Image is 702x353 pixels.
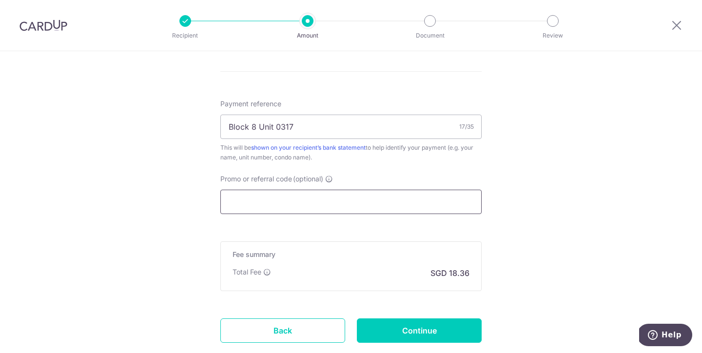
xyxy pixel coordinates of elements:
span: Promo or referral code [220,174,292,184]
h5: Fee summary [233,250,469,259]
div: This will be to help identify your payment (e.g. your name, unit number, condo name). [220,143,482,162]
div: 17/35 [459,122,474,132]
a: Back [220,318,345,343]
p: Total Fee [233,267,261,277]
a: shown on your recipient’s bank statement [251,144,366,151]
p: Document [394,31,466,40]
span: Payment reference [220,99,281,109]
iframe: Opens a widget where you can find more information [639,324,692,348]
p: Recipient [149,31,221,40]
input: Continue [357,318,482,343]
p: Amount [272,31,344,40]
p: SGD 18.36 [430,267,469,279]
p: Review [517,31,589,40]
span: (optional) [293,174,323,184]
img: CardUp [19,20,67,31]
